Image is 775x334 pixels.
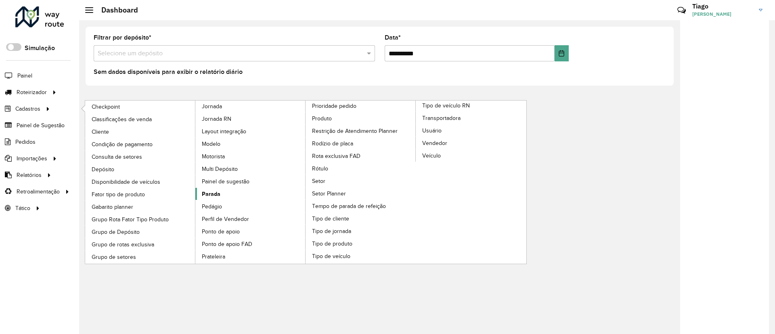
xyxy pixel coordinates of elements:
[17,154,47,163] span: Importações
[312,202,386,210] span: Tempo de parada de refeição
[85,101,196,113] a: Checkpoint
[92,190,145,199] span: Fator tipo de produto
[306,162,416,174] a: Rótulo
[92,103,120,111] span: Checkpoint
[306,175,416,187] a: Setor
[202,152,225,161] span: Motorista
[94,67,243,77] label: Sem dados disponíveis para exibir o relatório diário
[85,188,196,200] a: Fator tipo de produto
[422,126,442,135] span: Usuário
[85,201,196,213] a: Gabarito planner
[85,251,196,263] a: Grupo de setores
[195,163,306,175] a: Multi Depósito
[85,151,196,163] a: Consulta de setores
[692,2,753,10] h3: Tiago
[202,102,222,111] span: Jornada
[17,171,42,179] span: Relatórios
[312,252,350,260] span: Tipo de veículo
[306,187,416,200] a: Setor Planner
[312,152,360,160] span: Rota exclusiva FAD
[195,188,306,200] a: Parada
[17,121,65,130] span: Painel de Sugestão
[202,177,249,186] span: Painel de sugestão
[85,238,196,250] a: Grupo de rotas exclusiva
[312,189,346,198] span: Setor Planner
[422,139,447,147] span: Vendedor
[92,215,169,224] span: Grupo Rota Fator Tipo Produto
[92,165,114,174] span: Depósito
[85,176,196,188] a: Disponibilidade de veículos
[306,237,416,250] a: Tipo de produto
[673,2,690,19] a: Contato Rápido
[422,151,441,160] span: Veículo
[422,101,470,110] span: Tipo de veículo RN
[195,150,306,162] a: Motorista
[306,101,526,264] a: Tipo de veículo RN
[202,227,240,236] span: Ponto de apoio
[202,115,231,123] span: Jornada RN
[195,101,416,264] a: Prioridade pedido
[312,239,352,248] span: Tipo de produto
[202,252,225,261] span: Prateleira
[416,124,526,137] a: Usuário
[195,213,306,225] a: Perfil de Vendedor
[312,102,356,110] span: Prioridade pedido
[92,128,109,136] span: Cliente
[17,187,60,196] span: Retroalimentação
[306,125,416,137] a: Restrição de Atendimento Planner
[15,204,30,212] span: Tático
[85,226,196,238] a: Grupo de Depósito
[312,227,351,235] span: Tipo de jornada
[85,126,196,138] a: Cliente
[195,200,306,212] a: Pedágio
[306,250,416,262] a: Tipo de veículo
[85,113,196,125] a: Classificações de venda
[202,190,220,198] span: Parada
[92,153,142,161] span: Consulta de setores
[202,140,220,148] span: Modelo
[85,101,306,264] a: Jornada
[385,33,401,42] label: Data
[306,150,416,162] a: Rota exclusiva FAD
[312,114,332,123] span: Produto
[94,33,151,42] label: Filtrar por depósito
[202,165,238,173] span: Multi Depósito
[92,140,153,149] span: Condição de pagamento
[312,177,325,185] span: Setor
[17,71,32,80] span: Painel
[202,127,246,136] span: Layout integração
[85,213,196,225] a: Grupo Rota Fator Tipo Produto
[15,105,40,113] span: Cadastros
[312,164,328,173] span: Rótulo
[416,112,526,124] a: Transportadora
[202,202,222,211] span: Pedágio
[195,138,306,150] a: Modelo
[312,214,349,223] span: Tipo de cliente
[85,163,196,175] a: Depósito
[93,6,138,15] h2: Dashboard
[92,240,154,249] span: Grupo de rotas exclusiva
[85,138,196,150] a: Condição de pagamento
[202,215,249,223] span: Perfil de Vendedor
[422,114,461,122] span: Transportadora
[92,203,133,211] span: Gabarito planner
[195,238,306,250] a: Ponto de apoio FAD
[306,112,416,124] a: Produto
[195,250,306,263] a: Prateleira
[312,127,398,135] span: Restrição de Atendimento Planner
[312,139,353,148] span: Rodízio de placa
[555,45,569,61] button: Choose Date
[306,212,416,225] a: Tipo de cliente
[416,149,526,162] a: Veículo
[15,138,36,146] span: Pedidos
[692,11,753,18] span: [PERSON_NAME]
[195,175,306,187] a: Painel de sugestão
[92,178,160,186] span: Disponibilidade de veículos
[92,115,152,124] span: Classificações de venda
[25,43,55,53] label: Simulação
[202,240,252,248] span: Ponto de apoio FAD
[306,225,416,237] a: Tipo de jornada
[306,200,416,212] a: Tempo de parada de refeição
[92,253,136,261] span: Grupo de setores
[195,125,306,137] a: Layout integração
